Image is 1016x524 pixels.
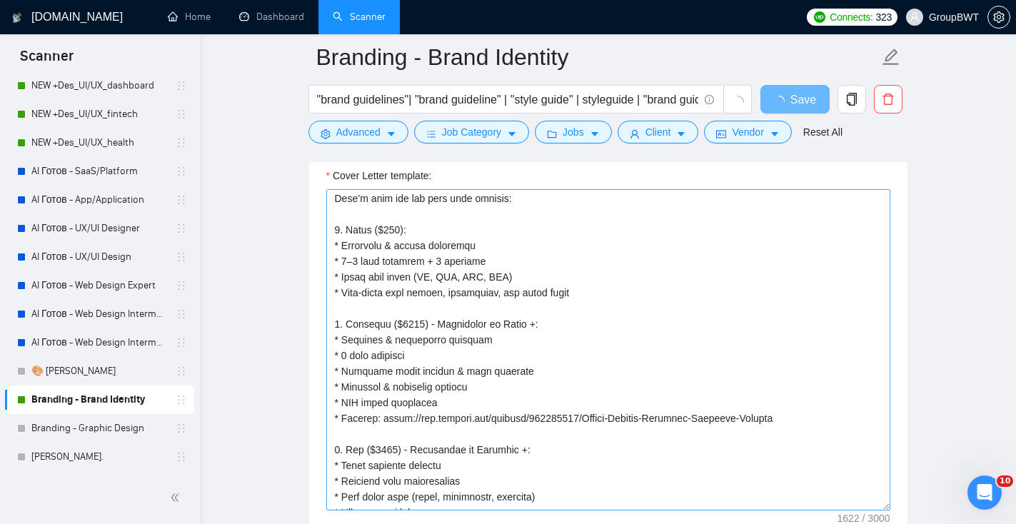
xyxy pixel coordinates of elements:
span: idcard [716,129,726,139]
button: folderJobscaret-down [535,121,612,143]
a: AI Готов - Web Design Intermediate минус Development [31,328,167,357]
span: holder [176,451,187,463]
button: idcardVendorcaret-down [704,121,791,143]
span: holder [176,194,187,206]
span: info-circle [705,95,714,104]
span: holder [176,423,187,434]
span: holder [176,166,187,177]
input: Scanner name... [316,39,879,75]
a: [PERSON_NAME]. [31,443,167,471]
span: holder [176,223,187,234]
span: Advanced [336,124,381,140]
span: Connects: [830,9,872,25]
a: NEW +Des_UI/UX_dashboard [31,71,167,100]
a: searchScanner [333,11,386,23]
img: upwork-logo.png [814,11,825,23]
span: holder [176,280,187,291]
span: setting [988,11,1010,23]
a: homeHome [168,11,211,23]
span: loading [773,96,790,107]
span: edit [882,48,900,66]
span: Job Category [442,124,501,140]
input: Search Freelance Jobs... [317,91,698,109]
span: holder [176,109,187,120]
img: logo [12,6,22,29]
a: setting [987,11,1010,23]
span: Scanner [9,46,85,76]
button: settingAdvancedcaret-down [308,121,408,143]
span: Jobs [563,124,584,140]
span: holder [176,308,187,320]
button: barsJob Categorycaret-down [414,121,529,143]
a: NEW +Des_UI/UX_fintech [31,100,167,129]
button: copy [838,85,866,114]
span: holder [176,80,187,91]
a: NEW +Des_UI/UX_health [31,129,167,157]
span: loading [731,96,744,109]
span: caret-down [507,129,517,139]
span: setting [321,129,331,139]
span: 323 [876,9,892,25]
span: folder [547,129,557,139]
span: user [910,12,920,22]
span: holder [176,366,187,377]
span: bars [426,129,436,139]
a: 🖥️ [PERSON_NAME] [31,471,167,500]
button: userClientcaret-down [618,121,699,143]
span: holder [176,137,187,148]
span: holder [176,337,187,348]
a: AI Готов - UX/UI Design [31,243,167,271]
a: 🎨 [PERSON_NAME] [31,357,167,386]
span: double-left [170,490,184,505]
span: copy [838,93,865,106]
a: Reset All [803,124,843,140]
span: caret-down [386,129,396,139]
button: delete [874,85,902,114]
iframe: Intercom live chat [967,475,1002,510]
label: Cover Letter template: [326,168,432,183]
a: AI Готов - App/Application [31,186,167,214]
button: setting [987,6,1010,29]
a: AI Готов - Web Design Intermediate минус Developer [31,300,167,328]
span: holder [176,394,187,405]
span: Vendor [732,124,763,140]
span: delete [875,93,902,106]
a: Branding - Brand Identity [31,386,167,414]
a: AI Готов - SaaS/Platform [31,157,167,186]
span: caret-down [590,129,600,139]
a: dashboardDashboard [239,11,304,23]
span: Client [645,124,671,140]
textarea: Cover Letter template: [326,189,890,510]
span: caret-down [770,129,780,139]
span: user [630,129,640,139]
a: AI Готов - UX/UI Designer [31,214,167,243]
span: holder [176,251,187,263]
a: AI Готов - Web Design Expert [31,271,167,300]
span: Save [790,91,816,109]
button: Save [760,85,830,114]
span: caret-down [676,129,686,139]
span: 10 [997,475,1013,487]
a: Branding - Graphic Design [31,414,167,443]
